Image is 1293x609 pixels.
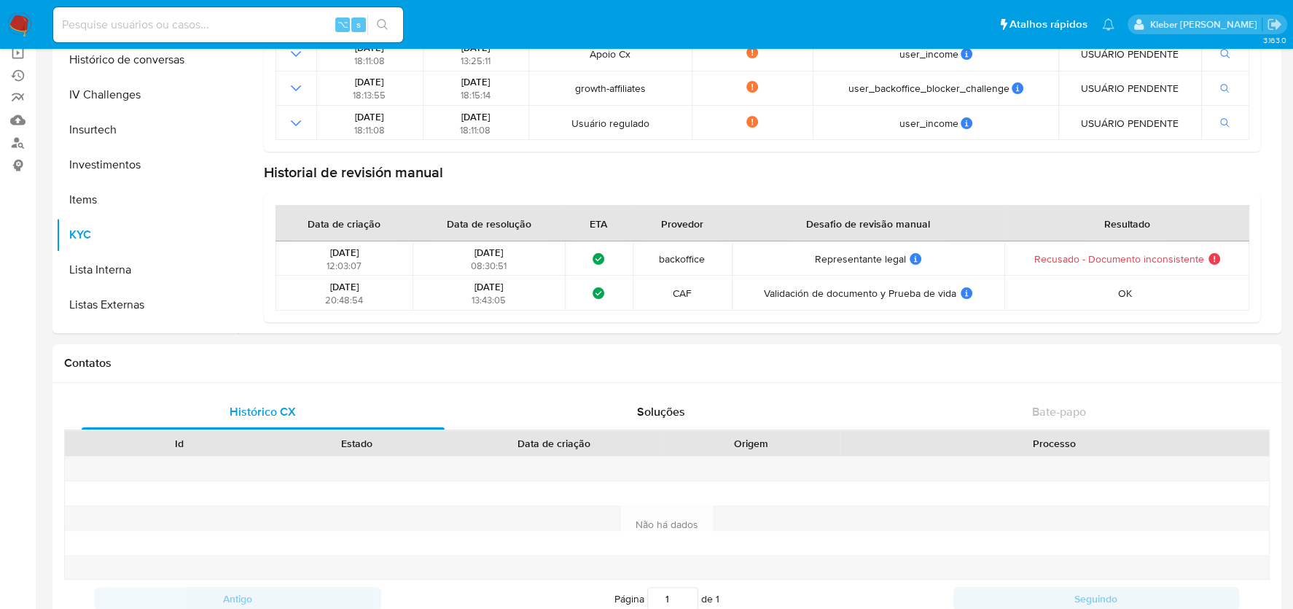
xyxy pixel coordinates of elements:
div: Estado [278,436,436,451]
button: Insurtech [56,112,238,147]
p: kleber.bueno@mercadolivre.com [1149,18,1262,31]
button: Items [56,182,238,217]
button: Lista Interna [56,252,238,287]
button: Listas Externas [56,287,238,322]
span: 1 [716,591,719,606]
div: Data de criação [456,436,652,451]
a: Sair [1267,17,1282,32]
button: Histórico de conversas [56,42,238,77]
span: s [356,18,361,31]
span: Soluções [637,403,685,420]
span: 3.163.0 [1262,34,1286,46]
span: Histórico CX [230,403,296,420]
div: Origem [673,436,830,451]
button: search-icon [367,15,397,35]
div: Id [101,436,258,451]
input: Pesquise usuários ou casos... [53,15,403,34]
button: Investimentos [56,147,238,182]
div: Processo [850,436,1259,451]
button: Marcas AML [56,322,238,357]
span: Atalhos rápidos [1009,17,1087,32]
button: IV Challenges [56,77,238,112]
button: KYC [56,217,238,252]
a: Notificações [1102,18,1114,31]
span: Bate-papo [1032,403,1086,420]
h1: Contatos [64,356,1270,371]
span: ⌥ [337,18,348,31]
